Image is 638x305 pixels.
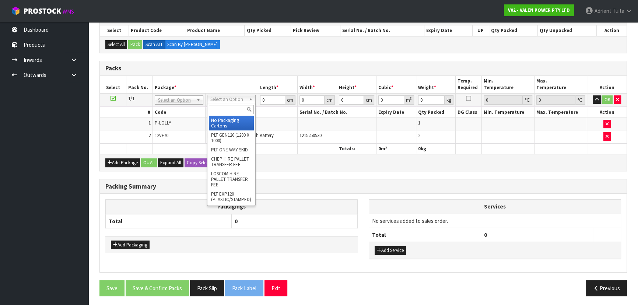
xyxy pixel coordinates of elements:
span: ProStock [24,6,61,16]
th: Code [153,107,205,118]
button: Ok All [141,158,157,167]
span: 0 [235,218,238,225]
span: Adrient [595,7,611,14]
h3: Packing Summary [105,183,621,190]
th: # [100,107,153,118]
li: CHEP HIRE PALLET TRANSFER FEE [209,154,254,169]
span: 1 [148,120,151,126]
span: 2 [148,132,151,139]
span: Expand All [160,159,181,166]
th: Expiry Date [376,107,416,118]
button: Select All [105,40,127,49]
th: Expiry Date [424,25,472,36]
th: m³ [376,143,416,154]
small: WMS [63,8,74,15]
th: Total [369,228,481,242]
th: Name [205,107,297,118]
th: Package [153,76,258,93]
div: cm [285,95,295,105]
th: DG Class [455,107,482,118]
div: ℃ [575,95,585,105]
span: 1215250530 [299,132,322,139]
td: No services added to sales order. [369,214,621,228]
button: Pack [128,40,142,49]
li: No Packaging Cartons [209,116,254,130]
li: LOSCOM HIRE PALLET TRANSFER FEE [209,169,254,189]
th: Min. Temperature [482,107,534,118]
th: Select [100,25,129,36]
th: Qty Unpacked [538,25,597,36]
th: Qty Picked [245,25,291,36]
span: P-LOLLY [155,120,171,126]
li: PLT ONE WAY SKID [209,145,254,154]
button: Copy Selected [185,158,217,167]
button: OK [602,95,613,104]
th: Width [297,76,337,93]
th: Min. Temperature [482,76,534,93]
div: m [404,95,414,105]
button: Pack Slip [190,280,224,296]
th: Height [337,76,376,93]
span: 2 [418,132,420,139]
th: kg [416,143,455,154]
th: Product Code [129,25,185,36]
span: 0 [418,146,421,152]
button: Save & Confirm Packs [126,280,189,296]
th: Packagings [106,200,358,214]
th: Select [100,76,126,93]
span: 1 [418,120,420,126]
li: PLT GEN120 (1200 X 1000) [209,130,254,145]
span: Tuita [613,7,624,14]
th: Action [587,107,627,118]
h3: Packs [105,65,621,72]
th: Max. Temperature [534,76,587,93]
th: Pack No. [126,76,153,93]
span: 0 [484,231,487,238]
button: Save [99,280,125,296]
th: Max. Temperature [534,107,587,118]
sup: 3 [410,96,412,101]
div: cm [325,95,335,105]
th: Qty Packed [416,107,455,118]
span: 12VF70 [155,132,168,139]
span: Select an Option [158,96,193,105]
label: Scan By [PERSON_NAME] [165,40,220,49]
th: Product Name [185,25,245,36]
th: Totals: [337,143,376,154]
strong: V02 - VALEN POWER PTY LTD [508,7,570,13]
label: Scan ALL [143,40,165,49]
button: Pack Label [225,280,263,296]
div: cm [364,95,374,105]
span: 1/1 [128,95,134,102]
th: Total [106,214,232,228]
div: kg [445,95,453,105]
li: PLT EXP120 (PLASTIC/STAMPED) [209,189,254,204]
img: cube-alt.png [11,6,20,15]
th: Cubic [376,76,416,93]
th: Serial No. / Batch No. [340,25,424,36]
button: Previous [586,280,627,296]
th: Qty Packed [489,25,537,36]
button: Add Packaging [111,241,150,249]
th: Serial No. / Batch No. [297,107,376,118]
th: Action [596,25,627,36]
th: UP [472,25,489,36]
button: Add Service [375,246,406,255]
span: 0 [378,146,381,152]
th: Services [369,200,621,214]
span: Select an Option [210,95,246,104]
a: V02 - VALEN POWER PTY LTD [504,4,574,16]
div: ℃ [523,95,532,105]
th: Length [258,76,297,93]
button: Add Package [105,158,140,167]
th: Temp. Required [455,76,482,93]
button: Exit [264,280,287,296]
button: Expand All [158,158,183,167]
th: Pick Review [291,25,340,36]
th: Weight [416,76,455,93]
th: Action [587,76,627,93]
